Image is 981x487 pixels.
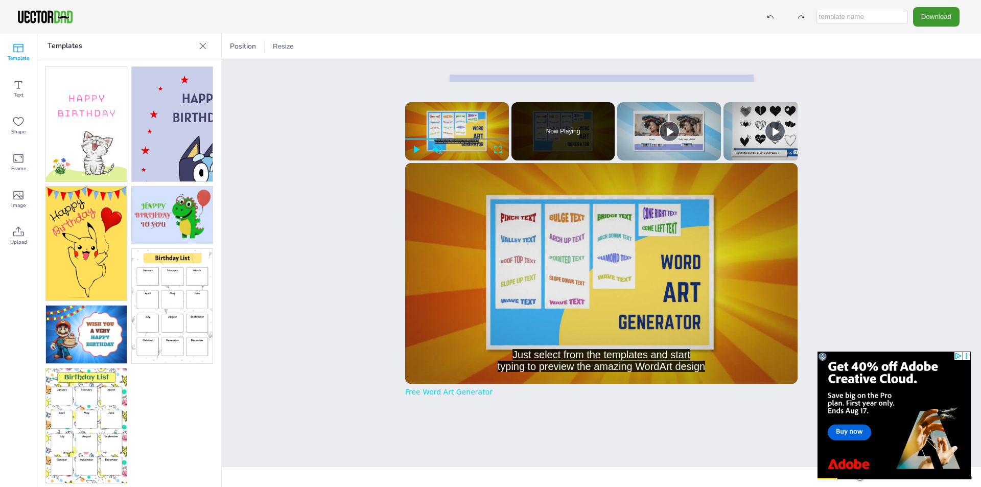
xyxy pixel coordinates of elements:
span: Image [11,201,26,210]
div: X [819,353,827,361]
iframe: Advertisment [818,352,971,479]
span: Shape [11,128,26,136]
button: Play [659,121,680,142]
img: bc3.jpg [46,187,127,301]
button: Download [913,7,960,26]
div: Video Player [405,163,798,384]
span: Template [8,54,29,62]
img: VectorDad-1.png [16,9,74,25]
span: Upload [10,238,27,246]
button: Play [765,121,785,142]
span: Text [14,91,24,99]
button: Unmute [427,139,448,160]
img: bc2.jpg [132,67,213,181]
img: bl1.jpg [132,249,213,363]
input: template name [816,10,908,24]
button: Resize [269,38,298,55]
span: Frame [11,165,26,173]
img: bc1.jpg [46,67,127,181]
img: bl2.jpg [46,368,127,483]
img: bc5.jpg [46,306,127,363]
button: Fullscreen [487,139,509,160]
span: Now Playing [546,128,580,134]
a: Free Word Art Generator [405,388,493,396]
div: Progress Bar [405,138,509,140]
p: Templates [48,34,195,58]
button: Play [405,139,427,160]
div: Video Player [405,102,509,160]
span: Position [228,41,258,51]
img: bc4.jpg [132,187,213,244]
